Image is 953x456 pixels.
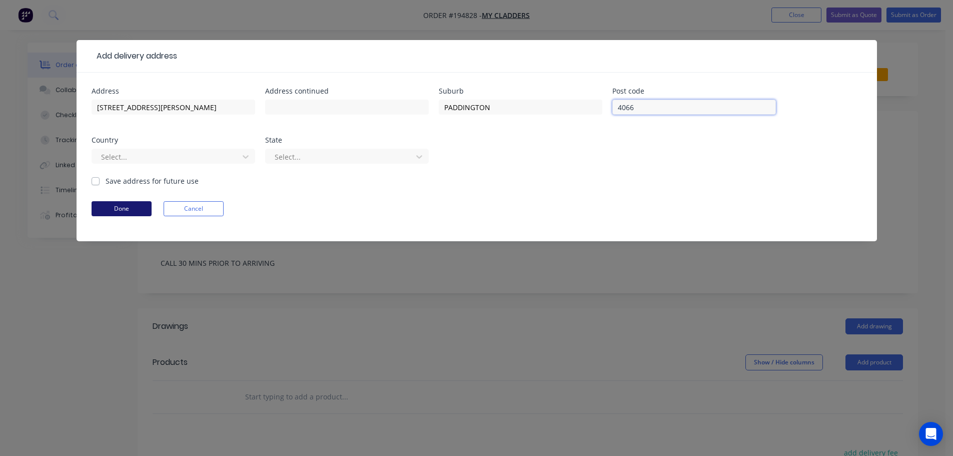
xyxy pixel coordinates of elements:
div: Add delivery address [92,50,177,62]
div: Suburb [439,88,602,95]
div: Post code [612,88,776,95]
button: Done [92,201,152,216]
div: Open Intercom Messenger [919,422,943,446]
button: Cancel [164,201,224,216]
div: Address continued [265,88,429,95]
div: Country [92,137,255,144]
label: Save address for future use [106,176,199,186]
div: State [265,137,429,144]
div: Address [92,88,255,95]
